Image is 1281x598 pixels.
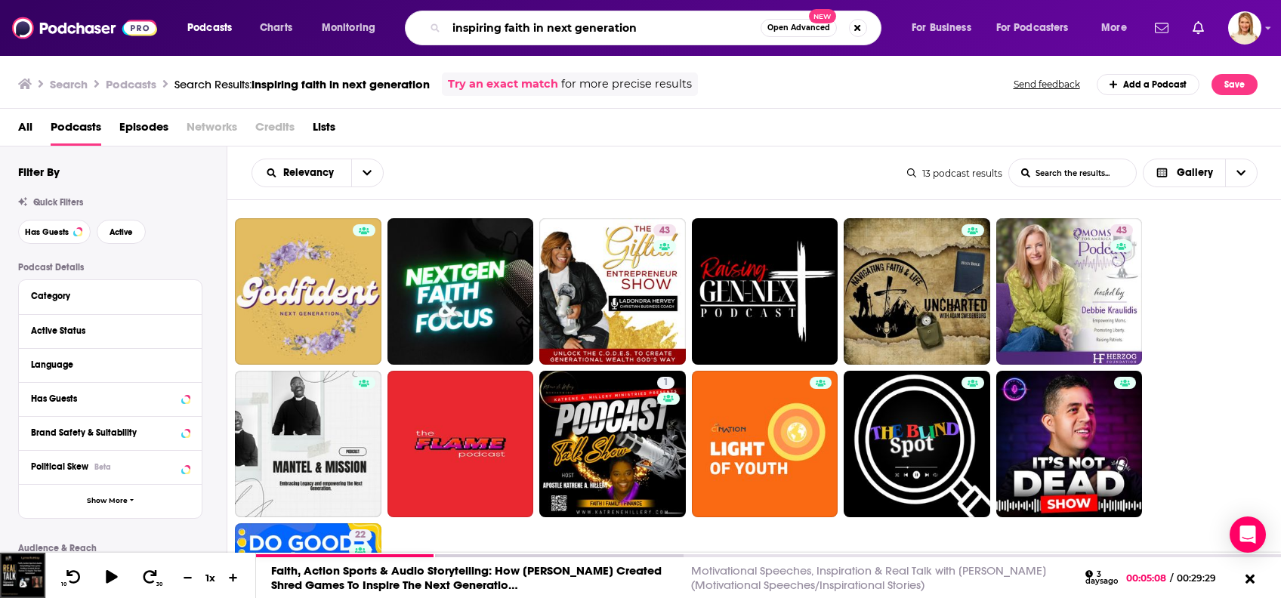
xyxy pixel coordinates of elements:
button: Send feedback [1009,78,1085,91]
div: Language [31,359,180,370]
span: Quick Filters [33,197,83,208]
a: Search Results:inspiring faith in next generation [174,77,430,91]
a: Charts [250,16,301,40]
span: New [809,9,836,23]
span: for more precise results [561,76,692,93]
h3: Search [50,77,88,91]
span: 00:05:08 [1126,572,1170,584]
span: inspiring faith in next generation [252,77,430,91]
p: Podcast Details [18,262,202,273]
span: Networks [187,115,237,146]
span: 10 [61,581,66,587]
a: Try an exact match [448,76,558,93]
button: 10 [58,569,87,587]
span: Show More [87,497,128,505]
button: open menu [1091,16,1146,40]
a: Faith, Action Sports & Audio Storytelling: How [PERSON_NAME] Created Shred Games To Inspire The N... [271,563,662,592]
a: 1 [539,371,686,517]
a: 22 [349,529,372,541]
button: open menu [351,159,383,186]
a: Podcasts [51,115,101,146]
h3: Podcasts [106,77,156,91]
div: 3 days ago [1085,570,1118,586]
button: Open AdvancedNew [761,19,837,37]
button: Show More [19,484,202,518]
button: Political SkewBeta [31,457,190,476]
button: Choose View [1143,159,1258,187]
span: 43 [1116,223,1127,239]
a: Episodes [119,115,168,146]
div: Category [31,291,180,301]
span: Podcasts [187,17,232,39]
span: Relevancy [283,168,339,178]
span: 43 [659,223,670,239]
div: Has Guests [31,393,177,404]
button: Has Guests [31,389,190,408]
a: Motivational Speeches, Inspiration & Real Talk with [PERSON_NAME] (Motivational Speeches/Inspirat... [691,563,1046,592]
button: open menu [311,16,395,40]
button: open menu [177,16,252,40]
span: Charts [260,17,292,39]
a: All [18,115,32,146]
span: / [1170,572,1173,584]
a: 43 [1110,224,1133,236]
span: Credits [255,115,295,146]
button: Has Guests [18,220,91,244]
a: 43 [996,218,1143,365]
span: Political Skew [31,461,88,472]
button: open menu [252,168,351,178]
a: Add a Podcast [1097,74,1200,95]
span: Has Guests [25,228,69,236]
a: Show notifications dropdown [1187,15,1210,41]
img: Podchaser - Follow, Share and Rate Podcasts [12,14,157,42]
button: Active Status [31,321,190,340]
span: 1 [663,375,668,390]
span: 00:29:29 [1173,572,1231,584]
button: Save [1212,74,1258,95]
span: Gallery [1177,168,1213,178]
a: 1 [657,377,674,389]
input: Search podcasts, credits, & more... [446,16,761,40]
div: Search Results: [174,77,430,91]
button: Active [97,220,146,244]
button: 30 [137,569,165,587]
span: More [1101,17,1127,39]
span: Active [110,228,133,236]
span: Monitoring [322,17,375,39]
button: Language [31,355,190,374]
img: User Profile [1228,11,1261,45]
a: 43 [653,224,676,236]
a: 43 [539,218,686,365]
h2: Filter By [18,165,60,179]
div: Open Intercom Messenger [1230,516,1266,553]
span: 30 [156,581,162,587]
button: Brand Safety & Suitability [31,423,190,442]
div: Active Status [31,325,180,336]
span: Logged in as leannebush [1228,11,1261,45]
button: Category [31,286,190,305]
button: open menu [986,16,1091,40]
div: 13 podcast results [907,168,1002,179]
span: 22 [355,528,366,543]
div: Beta [94,462,111,472]
span: For Business [912,17,971,39]
a: Show notifications dropdown [1149,15,1175,41]
button: Show profile menu [1228,11,1261,45]
div: 1 x [198,572,224,584]
h2: Choose List sort [252,159,384,187]
span: Open Advanced [767,24,830,32]
div: Brand Safety & Suitability [31,427,177,438]
span: For Podcasters [996,17,1069,39]
p: Audience & Reach [18,543,202,553]
div: Search podcasts, credits, & more... [419,11,896,45]
button: open menu [901,16,990,40]
a: Lists [313,115,335,146]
